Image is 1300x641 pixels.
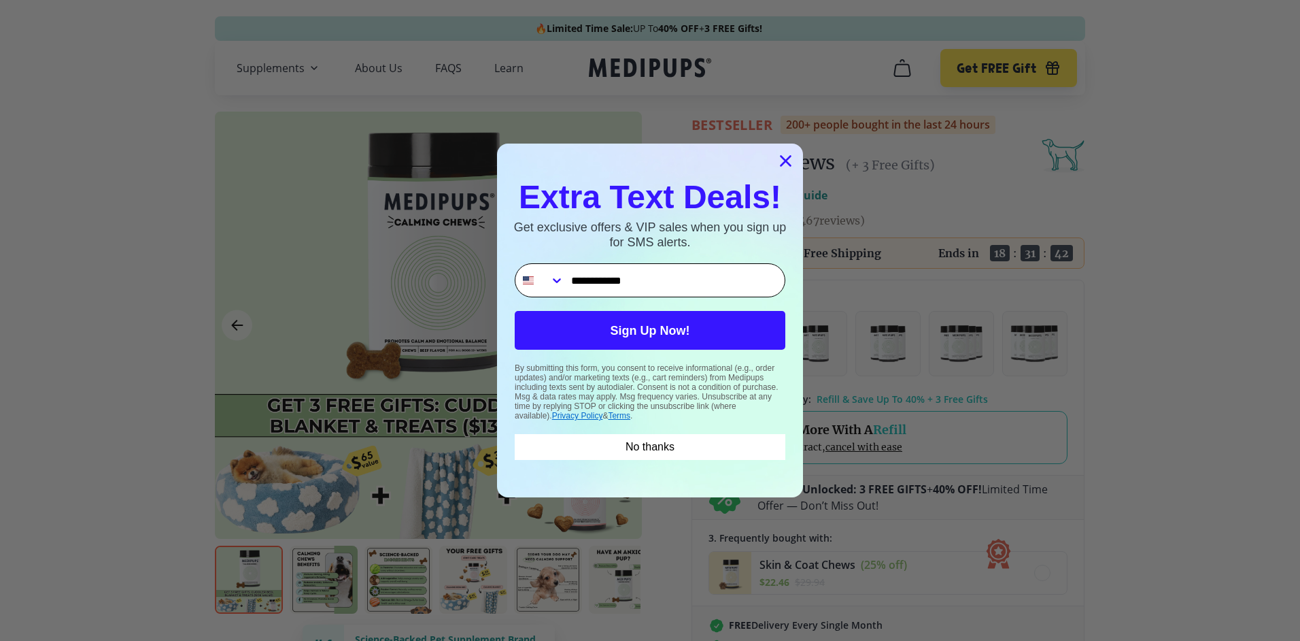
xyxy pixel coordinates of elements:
p: By submitting this form, you consent to receive informational (e.g., order updates) and/or market... [515,363,785,421]
button: Sign Up Now! [515,311,785,350]
button: Search Countries [515,264,564,297]
button: Close dialog [774,149,798,173]
button: No thanks [515,434,785,460]
a: Privacy Policy [552,411,603,421]
a: Terms [608,411,630,421]
p: Get exclusive offers & VIP sales when you sign up for SMS alerts. [511,220,789,250]
img: United States [523,275,534,286]
span: Extra Text Deals! [519,179,781,215]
